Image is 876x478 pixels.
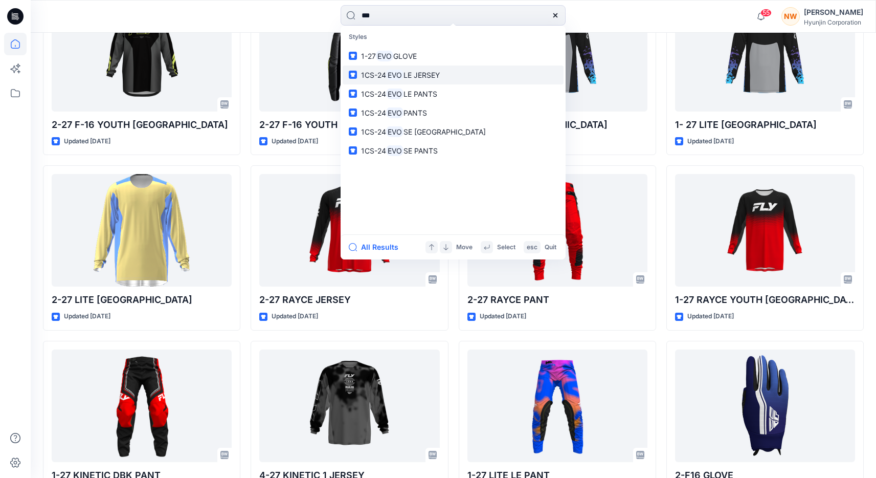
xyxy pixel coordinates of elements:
p: Updated [DATE] [64,311,110,322]
p: Quit [545,242,556,253]
span: GLOVE [393,52,417,60]
span: SE PANTS [403,146,438,155]
span: PANTS [403,108,427,117]
p: Updated [DATE] [480,311,526,322]
span: 1-27 [361,52,376,60]
span: 55 [760,9,772,17]
a: 1-27 RAYCE YOUTH JERSEY [675,174,855,287]
a: 1-27EVOGLOVE [343,47,564,66]
a: 1CS-24EVOLE JERSEY [343,66,564,84]
a: 1-27 LITE LE PANT [467,350,647,462]
span: 1CS-24 [361,90,386,98]
a: 2-F16 GLOVE [675,350,855,462]
a: 2-27 LITE JERSEY [52,174,232,287]
span: LE JERSEY [403,71,440,79]
button: All Results [349,241,405,253]
p: Updated [DATE] [272,311,318,322]
span: 1CS-24 [361,146,386,155]
p: Updated [DATE] [687,311,734,322]
mark: EVO [386,69,403,81]
mark: EVO [376,50,393,62]
p: Updated [DATE] [64,136,110,147]
p: 1- 27 LITE [GEOGRAPHIC_DATA] [675,118,855,132]
span: 1CS-24 [361,71,386,79]
mark: EVO [386,145,403,157]
a: 1-27 KINETIC DBK PANT [52,350,232,462]
p: Move [456,242,473,253]
mark: EVO [386,107,403,119]
mark: EVO [386,88,403,100]
p: 2-27 RAYCE PANT [467,293,647,307]
span: 1CS-24 [361,108,386,117]
span: 1CS-24 [361,127,386,136]
a: 4-27 KINETIC 1 JERSEY [259,350,439,462]
a: 1CS-24EVOPANTS [343,103,564,122]
a: 1CS-24EVOLE PANTS [343,84,564,103]
p: Updated [DATE] [272,136,318,147]
div: [PERSON_NAME] [804,6,863,18]
p: 2-27 RAYCE JERSEY [259,293,439,307]
p: Select [497,242,515,253]
span: SE [GEOGRAPHIC_DATA] [403,127,486,136]
p: 2-27 F-16 YOUTH PANTS [259,118,439,132]
mark: EVO [386,126,403,138]
span: LE PANTS [403,90,437,98]
p: esc [527,242,537,253]
p: Updated [DATE] [687,136,734,147]
p: 2-27 LITE [GEOGRAPHIC_DATA] [52,293,232,307]
div: Hyunjin Corporation [804,18,863,26]
p: Styles [343,28,564,47]
a: 2-27 RAYCE JERSEY [259,174,439,287]
a: 1CS-24EVOSE [GEOGRAPHIC_DATA] [343,122,564,141]
p: 2-27 F-16 YOUTH [GEOGRAPHIC_DATA] [52,118,232,132]
p: 1-27 RAYCE YOUTH [GEOGRAPHIC_DATA] [675,293,855,307]
div: NW [781,7,800,26]
a: 1CS-24EVOSE PANTS [343,141,564,160]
